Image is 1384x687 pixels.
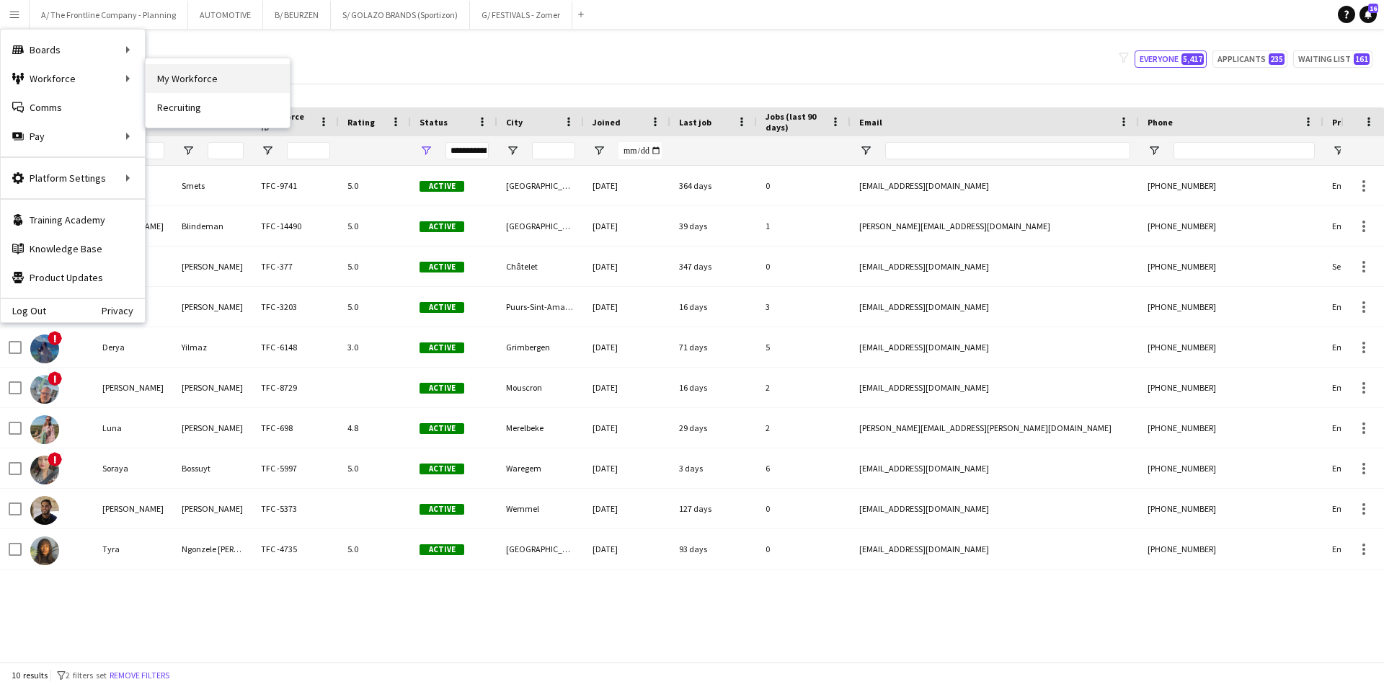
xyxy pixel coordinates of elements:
[94,327,173,367] div: Derya
[497,166,584,205] div: [GEOGRAPHIC_DATA]
[757,247,851,286] div: 0
[851,287,1139,327] div: [EMAIL_ADDRESS][DOMAIN_NAME]
[252,247,339,286] div: TFC -377
[851,247,1139,286] div: [EMAIL_ADDRESS][DOMAIN_NAME]
[506,117,523,128] span: City
[1139,529,1323,569] div: [PHONE_NUMBER]
[497,247,584,286] div: Châtelet
[584,368,670,407] div: [DATE]
[1139,448,1323,488] div: [PHONE_NUMBER]
[173,166,252,205] div: Smets
[420,181,464,192] span: Active
[208,142,244,159] input: Last Name Filter Input
[339,206,411,246] div: 5.0
[670,166,757,205] div: 364 days
[107,668,172,683] button: Remove filters
[339,408,411,448] div: 4.8
[339,529,411,569] div: 5.0
[252,489,339,528] div: TFC -5373
[66,670,107,681] span: 2 filters set
[497,206,584,246] div: [GEOGRAPHIC_DATA]
[1139,287,1323,327] div: [PHONE_NUMBER]
[1139,327,1323,367] div: [PHONE_NUMBER]
[766,111,825,133] span: Jobs (last 90 days)
[173,448,252,488] div: Bossuyt
[497,448,584,488] div: Waregem
[757,166,851,205] div: 0
[584,448,670,488] div: [DATE]
[859,117,882,128] span: Email
[339,287,411,327] div: 5.0
[584,287,670,327] div: [DATE]
[420,144,432,157] button: Open Filter Menu
[851,368,1139,407] div: [EMAIL_ADDRESS][DOMAIN_NAME]
[1,305,46,316] a: Log Out
[30,375,59,404] img: Frederic Rogge
[146,93,290,122] a: Recruiting
[339,166,411,205] div: 5.0
[1332,144,1345,157] button: Open Filter Menu
[252,408,339,448] div: TFC -698
[497,287,584,327] div: Puurs-Sint-Amands
[1,35,145,64] div: Boards
[670,489,757,528] div: 127 days
[1135,50,1207,68] button: Everyone5,417
[1139,368,1323,407] div: [PHONE_NUMBER]
[420,221,464,232] span: Active
[173,368,252,407] div: [PERSON_NAME]
[48,452,62,466] span: !
[1269,53,1285,65] span: 235
[470,1,572,29] button: G/ FESTIVALS - Zomer
[30,456,59,484] img: Soraya Bossuyt
[339,448,411,488] div: 5.0
[1,122,145,151] div: Pay
[146,64,290,93] a: My Workforce
[757,287,851,327] div: 3
[1139,206,1323,246] div: [PHONE_NUMBER]
[1148,117,1173,128] span: Phone
[173,206,252,246] div: Blindeman
[670,327,757,367] div: 71 days
[584,327,670,367] div: [DATE]
[420,464,464,474] span: Active
[420,302,464,313] span: Active
[30,536,59,565] img: Tyra Ngonzele Bonkali Van Belle
[420,544,464,555] span: Active
[339,327,411,367] div: 3.0
[757,529,851,569] div: 0
[851,408,1139,448] div: [PERSON_NAME][EMAIL_ADDRESS][PERSON_NAME][DOMAIN_NAME]
[173,247,252,286] div: [PERSON_NAME]
[584,408,670,448] div: [DATE]
[670,529,757,569] div: 93 days
[1359,6,1377,23] a: 16
[252,206,339,246] div: TFC -14490
[497,368,584,407] div: Mouscron
[851,529,1139,569] div: [EMAIL_ADDRESS][DOMAIN_NAME]
[339,247,411,286] div: 5.0
[497,489,584,528] div: Wemmel
[497,529,584,569] div: [GEOGRAPHIC_DATA]
[1,164,145,192] div: Platform Settings
[420,423,464,434] span: Active
[420,342,464,353] span: Active
[851,206,1139,246] div: [PERSON_NAME][EMAIL_ADDRESS][DOMAIN_NAME]
[851,166,1139,205] div: [EMAIL_ADDRESS][DOMAIN_NAME]
[497,327,584,367] div: Grimbergen
[252,166,339,205] div: TFC -9741
[173,489,252,528] div: [PERSON_NAME]
[347,117,375,128] span: Rating
[1139,489,1323,528] div: [PHONE_NUMBER]
[1,93,145,122] a: Comms
[94,408,173,448] div: Luna
[48,331,62,345] span: !
[30,496,59,525] img: Stefano Fragapane
[859,144,872,157] button: Open Filter Menu
[94,529,173,569] div: Tyra
[670,287,757,327] div: 16 days
[1332,117,1361,128] span: Profile
[1,205,145,234] a: Training Academy
[497,408,584,448] div: Merelbeke
[885,142,1130,159] input: Email Filter Input
[30,415,59,444] img: Luna Leyman
[252,448,339,488] div: TFC -5997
